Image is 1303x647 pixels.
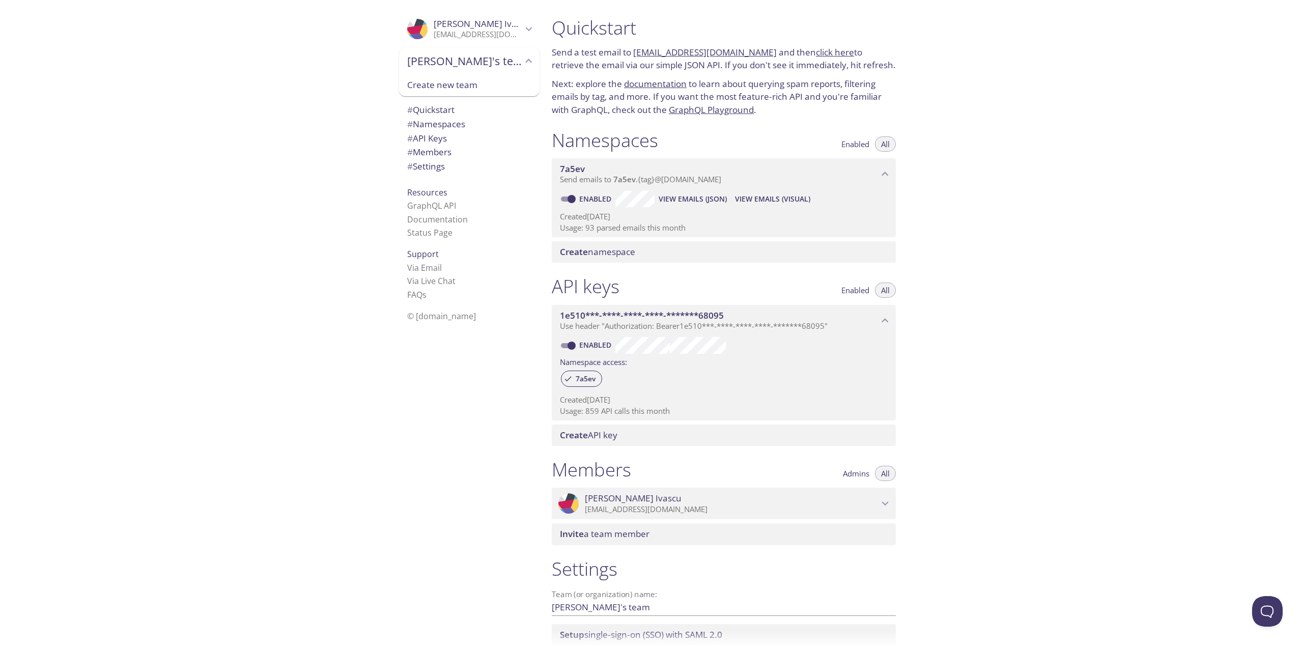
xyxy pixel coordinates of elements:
[407,289,427,300] a: FAQ
[407,146,451,158] span: Members
[570,374,602,383] span: 7a5ev
[407,187,447,198] span: Resources
[560,528,649,540] span: a team member
[578,340,615,350] a: Enabled
[399,131,540,146] div: API Keys
[655,191,731,207] button: View Emails (JSON)
[837,466,875,481] button: Admins
[399,12,540,46] div: Alexandru Ivascu
[633,46,777,58] a: [EMAIL_ADDRESS][DOMAIN_NAME]
[552,425,896,446] div: Create API Key
[560,528,584,540] span: Invite
[875,466,896,481] button: All
[552,241,896,263] div: Create namespace
[552,523,896,545] div: Invite a team member
[560,163,585,175] span: 7a5ev
[560,174,721,184] span: Send emails to . {tag} @[DOMAIN_NAME]
[407,118,413,130] span: #
[585,493,682,504] span: [PERSON_NAME] Ivascu
[552,77,896,117] p: Next: explore the to learn about querying spam reports, filtering emails by tag, and more. If you...
[407,311,476,322] span: © [DOMAIN_NAME]
[407,262,442,273] a: Via Email
[399,48,540,74] div: Alexandru's team
[552,488,896,519] div: Alexandru Ivascu
[552,16,896,39] h1: Quickstart
[407,275,456,287] a: Via Live Chat
[659,193,727,205] span: View Emails (JSON)
[835,283,875,298] button: Enabled
[875,283,896,298] button: All
[399,145,540,159] div: Members
[560,246,635,258] span: namespace
[560,354,627,369] label: Namespace access:
[407,132,413,144] span: #
[407,146,413,158] span: #
[399,74,540,97] div: Create new team
[560,211,888,222] p: Created [DATE]
[552,458,631,481] h1: Members
[560,395,888,405] p: Created [DATE]
[560,429,588,441] span: Create
[407,160,445,172] span: Settings
[407,227,452,238] a: Status Page
[407,54,522,68] span: [PERSON_NAME]'s team
[552,590,658,598] label: Team (or organization) name:
[552,624,896,645] div: Setup SSO
[585,504,879,515] p: [EMAIL_ADDRESS][DOMAIN_NAME]
[407,214,468,225] a: Documentation
[1252,596,1283,627] iframe: Help Scout Beacon - Open
[560,429,617,441] span: API key
[434,30,522,40] p: [EMAIL_ADDRESS][DOMAIN_NAME]
[407,248,439,260] span: Support
[835,136,875,152] button: Enabled
[560,406,888,416] p: Usage: 859 API calls this month
[407,200,456,211] a: GraphQL API
[399,117,540,131] div: Namespaces
[399,159,540,174] div: Team Settings
[399,103,540,117] div: Quickstart
[552,46,896,72] p: Send a test email to and then to retrieve the email via our simple JSON API. If you don't see it ...
[735,193,810,205] span: View Emails (Visual)
[561,371,602,387] div: 7a5ev
[422,289,427,300] span: s
[731,191,814,207] button: View Emails (Visual)
[434,18,530,30] span: [PERSON_NAME] Ivascu
[407,118,465,130] span: Namespaces
[669,104,754,116] a: GraphQL Playground
[552,158,896,190] div: 7a5ev namespace
[552,557,896,580] h1: Settings
[407,132,447,144] span: API Keys
[407,160,413,172] span: #
[407,78,531,92] span: Create new team
[407,104,413,116] span: #
[578,194,615,204] a: Enabled
[816,46,854,58] a: click here
[624,78,687,90] a: documentation
[613,174,636,184] span: 7a5ev
[875,136,896,152] button: All
[407,104,455,116] span: Quickstart
[560,222,888,233] p: Usage: 93 parsed emails this month
[552,275,619,298] h1: API keys
[560,246,588,258] span: Create
[552,129,658,152] h1: Namespaces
